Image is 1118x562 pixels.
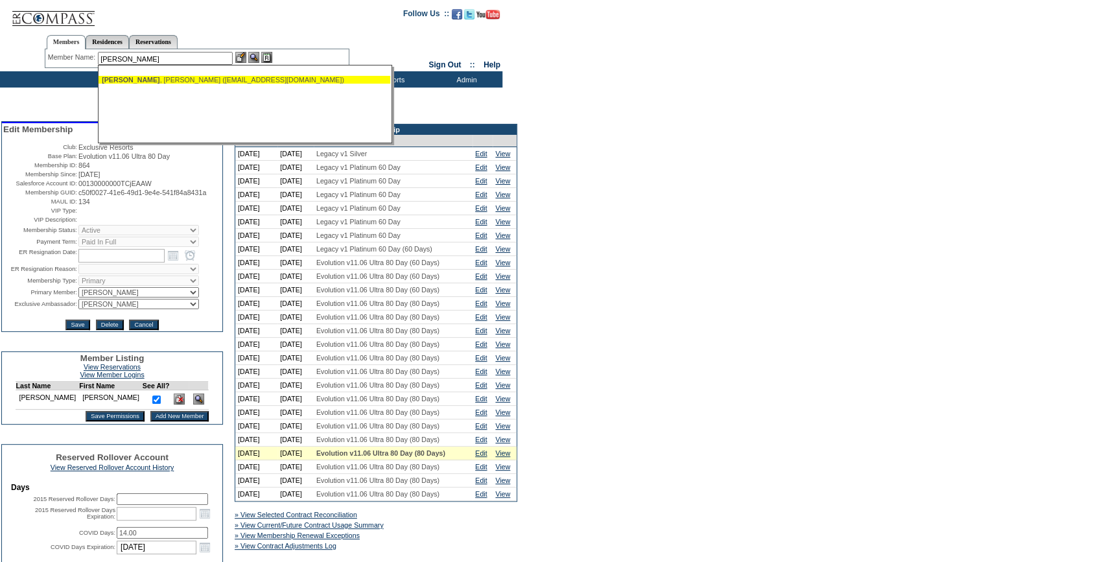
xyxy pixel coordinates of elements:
a: Edit [475,463,487,471]
a: View [495,340,510,348]
span: Legacy v1 Platinum 60 Day [316,177,401,185]
img: Become our fan on Facebook [452,9,462,19]
span: Legacy v1 Platinum 60 Day [316,163,401,171]
td: Exclusive Ambassador: [3,299,77,309]
span: Evolution v11.06 Ultra 80 Day (80 Days) [316,490,439,498]
span: 864 [78,161,90,169]
a: View [495,191,510,198]
td: [DATE] [235,256,277,270]
td: [DATE] [235,351,277,365]
label: COVID Days Expiration: [51,544,115,550]
a: View [495,150,510,158]
td: [DATE] [277,351,314,365]
td: [DATE] [235,433,277,447]
td: [DATE] [277,147,314,161]
td: [DATE] [277,338,314,351]
a: View Reservations [84,363,141,371]
td: Admin [428,71,502,88]
td: [DATE] [277,406,314,419]
a: Edit [475,299,487,307]
a: View [495,259,510,266]
a: Edit [475,340,487,348]
a: Edit [475,381,487,389]
img: Subscribe to our YouTube Channel [476,10,500,19]
img: b_edit.gif [235,52,246,63]
td: [DATE] [277,379,314,392]
img: Follow us on Twitter [464,9,474,19]
td: Membership Type: [3,275,77,286]
td: [DATE] [235,270,277,283]
div: Member Name: [48,52,98,63]
a: View [495,449,510,457]
span: Evolution v11.06 Ultra 80 Day (80 Days) [316,354,439,362]
a: View [495,381,510,389]
span: Member Listing [80,353,145,363]
td: Membership GUID: [3,189,77,196]
td: First Name [79,382,143,390]
td: [DATE] [235,487,277,501]
a: Edit [475,204,487,212]
span: Evolution v11.06 Ultra 80 Day (80 Days) [316,408,439,416]
td: [DATE] [277,188,314,202]
td: [DATE] [235,474,277,487]
td: [DATE] [277,310,314,324]
td: [DATE] [235,202,277,215]
td: [DATE] [235,406,277,419]
a: Edit [475,259,487,266]
td: [DATE] [235,297,277,310]
td: [DATE] [277,433,314,447]
input: Save Permissions [86,411,145,421]
td: [DATE] [235,161,277,174]
a: Edit [475,245,487,253]
span: [PERSON_NAME] [102,76,159,84]
a: Open the calendar popup. [198,506,212,521]
span: Evolution v11.06 Ultra 80 Day [78,152,170,160]
label: COVID Days: [79,530,115,536]
a: View [495,395,510,403]
span: Evolution v11.06 Ultra 80 Day (80 Days) [316,313,439,321]
td: [PERSON_NAME] [79,390,143,410]
td: [DATE] [277,161,314,174]
span: Evolution v11.06 Ultra 80 Day (80 Days) [316,463,439,471]
td: Payment Term: [3,237,77,247]
td: [DATE] [235,392,277,406]
a: Reservations [129,35,178,49]
a: Open the time view popup. [183,248,197,263]
a: View [495,476,510,484]
span: Legacy v1 Platinum 60 Day [316,204,401,212]
td: Follow Us :: [403,8,449,23]
td: [DATE] [235,460,277,474]
a: Help [483,60,500,69]
a: Edit [475,354,487,362]
a: Become our fan on Facebook [452,13,462,21]
span: :: [470,60,475,69]
td: Membership Since: [3,170,77,178]
td: [DATE] [235,242,277,256]
img: View [248,52,259,63]
span: Exclusive Resorts [78,143,134,151]
a: Edit [475,436,487,443]
a: View [495,422,510,430]
td: Days [11,483,213,492]
a: Edit [475,150,487,158]
td: [DATE] [277,283,314,297]
a: Edit [475,395,487,403]
span: Legacy v1 Platinum 60 Day [316,231,401,239]
img: Reservations [261,52,272,63]
a: » View Membership Renewal Exceptions [235,532,360,539]
span: Evolution v11.06 Ultra 80 Day (80 Days) [316,368,439,375]
td: [DATE] [235,447,277,460]
span: 00130000000TCjEAAW [78,180,152,187]
a: View [495,177,510,185]
a: Subscribe to our YouTube Channel [476,13,500,21]
a: Edit [475,177,487,185]
a: View Member Logins [80,371,144,379]
td: Salesforce Account ID: [3,180,77,187]
span: [DATE] [78,170,100,178]
td: [DATE] [277,487,314,501]
td: [DATE] [277,270,314,283]
a: Open the calendar popup. [166,248,180,263]
a: View [495,204,510,212]
td: VIP Type: [3,207,77,215]
a: Edit [475,490,487,498]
